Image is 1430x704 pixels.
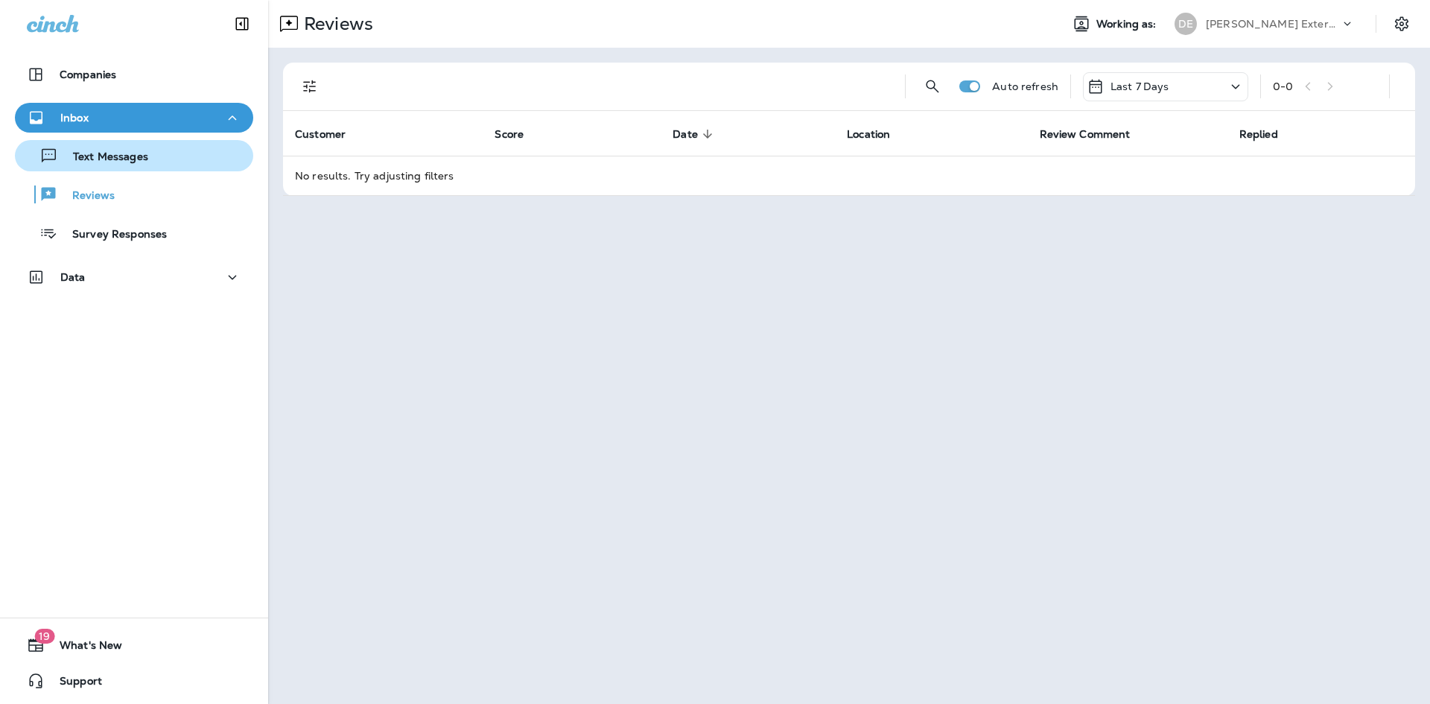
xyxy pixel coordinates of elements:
[283,156,1415,195] td: No results. Try adjusting filters
[45,639,122,657] span: What's New
[847,127,909,141] span: Location
[60,112,89,124] p: Inbox
[918,72,947,101] button: Search Reviews
[1239,127,1297,141] span: Replied
[295,72,325,101] button: Filters
[15,60,253,89] button: Companies
[45,675,102,693] span: Support
[15,218,253,249] button: Survey Responses
[847,128,890,141] span: Location
[15,262,253,292] button: Data
[60,271,86,283] p: Data
[221,9,263,39] button: Collapse Sidebar
[57,228,167,242] p: Survey Responses
[60,69,116,80] p: Companies
[673,127,717,141] span: Date
[295,128,346,141] span: Customer
[673,128,698,141] span: Date
[1175,13,1197,35] div: DE
[15,179,253,210] button: Reviews
[57,189,115,203] p: Reviews
[295,127,365,141] span: Customer
[495,127,543,141] span: Score
[15,666,253,696] button: Support
[15,140,253,171] button: Text Messages
[495,128,524,141] span: Score
[1110,80,1169,92] p: Last 7 Days
[992,80,1058,92] p: Auto refresh
[1388,10,1415,37] button: Settings
[1040,127,1150,141] span: Review Comment
[15,103,253,133] button: Inbox
[1040,128,1131,141] span: Review Comment
[1206,18,1340,30] p: [PERSON_NAME] Exterminating
[298,13,373,35] p: Reviews
[15,630,253,660] button: 19What's New
[58,150,148,165] p: Text Messages
[34,629,54,644] span: 19
[1239,128,1278,141] span: Replied
[1273,80,1293,92] div: 0 - 0
[1096,18,1160,31] span: Working as:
